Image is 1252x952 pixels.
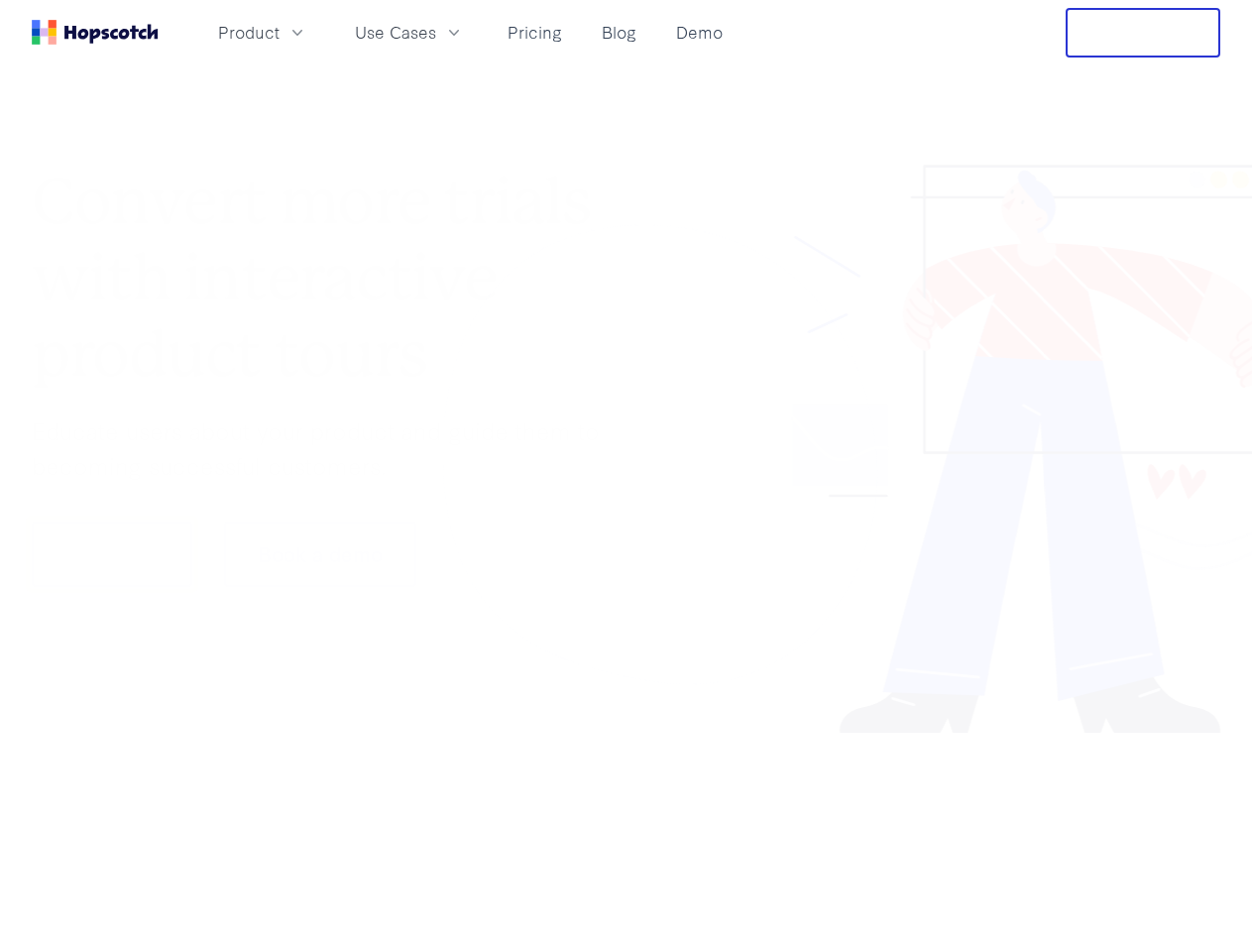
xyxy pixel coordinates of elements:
[224,522,416,587] button: Book a demo
[594,16,644,49] a: Blog
[668,16,731,49] a: Demo
[32,164,626,392] h1: Convert more trials with interactive product tours
[206,16,319,49] button: Product
[343,16,476,49] button: Use Cases
[355,20,436,45] span: Use Cases
[32,20,159,45] a: Home
[1066,8,1220,58] button: Free Trial
[32,414,626,482] p: Educate users about your product and guide them to becoming successful customers.
[218,20,280,45] span: Product
[500,16,570,49] a: Pricing
[32,522,192,587] button: Show me!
